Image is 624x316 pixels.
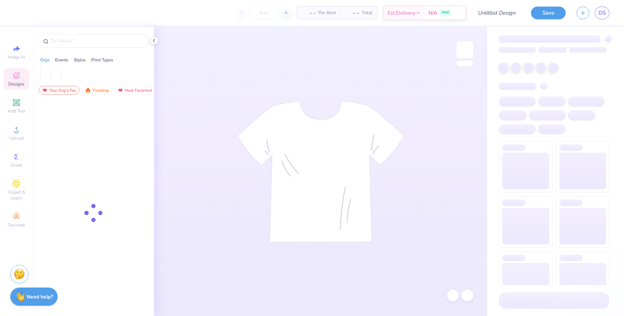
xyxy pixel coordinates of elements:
span: Clipart & logos [4,189,29,201]
strong: Need help? [27,293,53,300]
img: trending.gif [85,88,91,93]
div: Print Types [91,57,113,63]
span: Add Text [8,108,25,114]
span: DS [598,9,606,17]
span: Designs [8,81,24,87]
span: Est. Delivery [388,9,415,17]
span: – – [301,9,316,17]
input: Try "Alpha" [50,37,144,45]
a: DS [595,7,609,19]
span: Image AI [8,54,25,60]
span: Upload [9,135,24,141]
input: – – [249,6,278,19]
span: Decorate [8,222,25,228]
img: most_fav.gif [118,88,123,93]
div: Styles [74,57,86,63]
img: most_fav.gif [42,88,48,93]
span: Per Item [318,9,336,17]
span: – – [345,9,359,17]
input: Untitled Design [472,5,525,20]
div: Your Org's Fav [39,86,80,95]
div: Orgs [40,57,50,63]
div: Most Favorited [114,86,155,95]
img: tee-skeleton.svg [237,100,404,243]
button: Save [531,7,566,19]
span: Total [362,9,373,17]
div: Trending [82,86,112,95]
span: FREE [442,10,449,15]
div: Events [55,57,68,63]
span: N/A [428,9,437,17]
span: Greek [11,162,22,168]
